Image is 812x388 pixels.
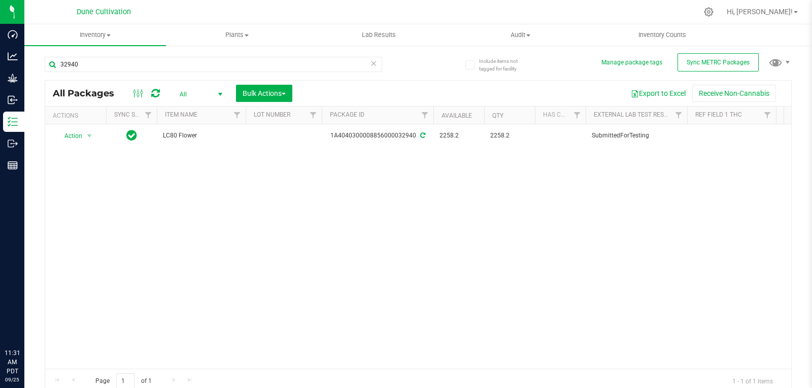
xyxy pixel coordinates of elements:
[126,128,137,143] span: In Sync
[702,7,715,17] div: Manage settings
[330,111,364,118] a: Package ID
[163,131,240,140] span: LC80 Flower
[370,57,377,70] span: Clear
[5,376,20,383] p: 09/25
[687,59,750,66] span: Sync METRC Packages
[569,107,586,124] a: Filter
[8,51,18,61] inline-svg: Analytics
[442,112,472,119] a: Available
[8,138,18,149] inline-svg: Outbound
[8,73,18,83] inline-svg: Grow
[591,24,733,46] a: Inventory Counts
[10,307,41,337] iframe: Resource center
[5,348,20,376] p: 11:31 AM PDT
[692,85,776,102] button: Receive Non-Cannabis
[439,131,478,140] span: 2258.2
[417,107,433,124] a: Filter
[77,8,131,16] span: Dune Cultivation
[8,95,18,105] inline-svg: Inbound
[419,132,425,139] span: Sync from Compliance System
[348,30,410,40] span: Lab Results
[140,107,157,124] a: Filter
[8,117,18,127] inline-svg: Inventory
[450,30,591,40] span: Audit
[450,24,591,46] a: Audit
[243,89,286,97] span: Bulk Actions
[492,112,503,119] a: Qty
[601,58,662,67] button: Manage package tags
[305,107,322,124] a: Filter
[53,112,102,119] div: Actions
[24,24,166,46] a: Inventory
[114,111,153,118] a: Sync Status
[24,30,166,40] span: Inventory
[8,160,18,170] inline-svg: Reports
[535,107,586,124] th: Has COA
[678,53,759,72] button: Sync METRC Packages
[490,131,529,140] span: 2258.2
[594,111,673,118] a: External Lab Test Result
[670,107,687,124] a: Filter
[592,131,681,140] span: SubmittedForTesting
[8,29,18,40] inline-svg: Dashboard
[254,111,290,118] a: Lot Number
[759,107,776,124] a: Filter
[166,24,308,46] a: Plants
[625,30,700,40] span: Inventory Counts
[308,24,450,46] a: Lab Results
[165,111,197,118] a: Item Name
[229,107,246,124] a: Filter
[236,85,292,102] button: Bulk Actions
[727,8,793,16] span: Hi, [PERSON_NAME]!
[45,57,382,72] input: Search Package ID, Item Name, SKU, Lot or Part Number...
[624,85,692,102] button: Export to Excel
[55,129,83,143] span: Action
[320,131,435,140] div: 1A4040300008856000032940
[695,111,742,118] a: Ref Field 1 THC
[166,30,307,40] span: Plants
[479,57,530,73] span: Include items not tagged for facility
[53,88,124,99] span: All Packages
[83,129,96,143] span: select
